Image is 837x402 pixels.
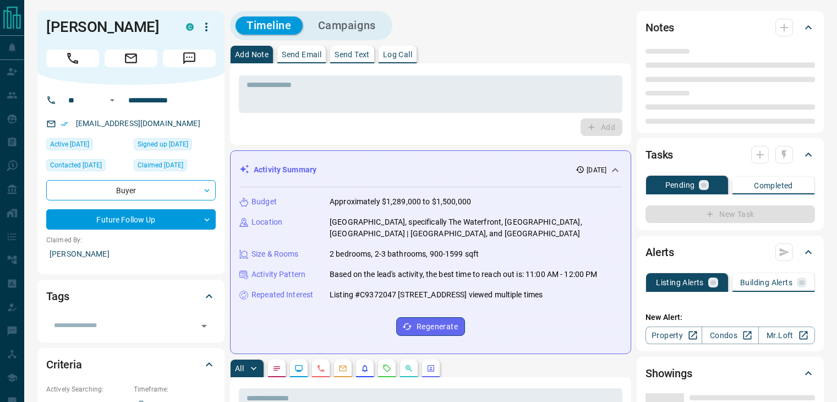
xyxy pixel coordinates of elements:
[382,364,391,373] svg: Requests
[335,51,370,58] p: Send Text
[426,364,435,373] svg: Agent Actions
[46,287,69,305] h2: Tags
[645,19,674,36] h2: Notes
[50,160,102,171] span: Contacted [DATE]
[330,216,622,240] p: [GEOGRAPHIC_DATA], specifically The Waterfront, [GEOGRAPHIC_DATA], [GEOGRAPHIC_DATA] | [GEOGRAPHI...
[46,138,128,154] div: Sun Mar 02 2025
[645,146,673,164] h2: Tasks
[251,196,277,208] p: Budget
[645,239,815,265] div: Alerts
[46,384,128,394] p: Actively Searching:
[46,356,82,373] h2: Criteria
[46,50,99,67] span: Call
[404,364,413,373] svg: Opportunities
[665,181,695,189] p: Pending
[163,50,216,67] span: Message
[251,289,313,301] p: Repeated Interest
[294,364,303,373] svg: Lead Browsing Activity
[307,17,387,35] button: Campaigns
[330,269,598,280] p: Based on the lead's activity, the best time to reach out is: 11:00 AM - 12:00 PM
[50,139,89,150] span: Active [DATE]
[235,51,269,58] p: Add Note
[138,139,188,150] span: Signed up [DATE]
[106,94,119,107] button: Open
[134,384,216,394] p: Timeframe:
[587,165,606,175] p: [DATE]
[282,51,321,58] p: Send Email
[235,365,244,372] p: All
[46,18,169,36] h1: [PERSON_NAME]
[338,364,347,373] svg: Emails
[254,164,316,176] p: Activity Summary
[645,142,815,168] div: Tasks
[330,248,479,260] p: 2 bedrooms, 2-3 bathrooms, 900-1599 sqft
[251,216,282,228] p: Location
[645,312,815,323] p: New Alert:
[645,14,815,41] div: Notes
[754,182,793,189] p: Completed
[656,279,704,286] p: Listing Alerts
[645,365,692,382] h2: Showings
[645,360,815,387] div: Showings
[740,279,792,286] p: Building Alerts
[330,196,471,208] p: Approximately $1,289,000 to $1,500,000
[46,283,216,309] div: Tags
[702,327,758,344] a: Condos
[134,138,216,154] div: Sat Mar 01 2025
[396,317,465,336] button: Regenerate
[186,23,194,31] div: condos.ca
[758,327,815,344] a: Mr.Loft
[360,364,369,373] svg: Listing Alerts
[138,160,183,171] span: Claimed [DATE]
[239,160,622,180] div: Activity Summary[DATE]
[251,248,299,260] p: Size & Rooms
[645,327,702,344] a: Property
[46,180,216,200] div: Buyer
[251,269,305,280] p: Activity Pattern
[46,235,216,245] p: Claimed By:
[61,120,68,128] svg: Email Verified
[46,245,216,263] p: [PERSON_NAME]
[46,209,216,230] div: Future Follow Up
[236,17,303,35] button: Timeline
[645,243,674,261] h2: Alerts
[134,159,216,175] div: Sat Mar 01 2025
[272,364,281,373] svg: Notes
[383,51,412,58] p: Log Call
[46,351,216,378] div: Criteria
[46,159,128,175] div: Thu Aug 07 2025
[196,318,212,334] button: Open
[105,50,157,67] span: Email
[330,289,543,301] p: Listing #C9372047 [STREET_ADDRESS] viewed multiple times
[316,364,325,373] svg: Calls
[76,119,200,128] a: [EMAIL_ADDRESS][DOMAIN_NAME]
